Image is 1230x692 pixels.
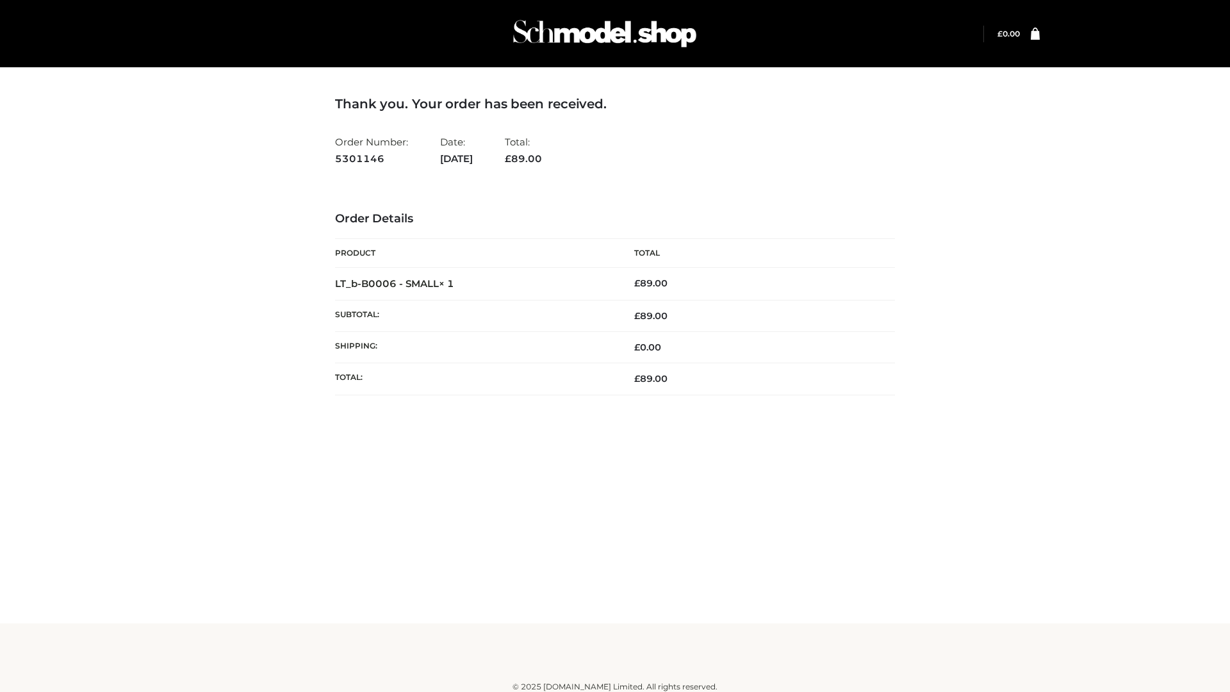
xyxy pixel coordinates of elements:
th: Shipping: [335,332,615,363]
bdi: 0.00 [997,29,1020,38]
bdi: 0.00 [634,342,661,353]
span: 89.00 [505,152,542,165]
span: £ [997,29,1003,38]
strong: 5301146 [335,151,408,167]
bdi: 89.00 [634,277,668,289]
h3: Thank you. Your order has been received. [335,96,895,111]
h3: Order Details [335,212,895,226]
strong: × 1 [439,277,454,290]
span: 89.00 [634,310,668,322]
li: Order Number: [335,131,408,170]
li: Date: [440,131,473,170]
th: Total: [335,363,615,395]
span: £ [634,310,640,322]
span: £ [634,342,640,353]
th: Subtotal: [335,300,615,331]
li: Total: [505,131,542,170]
strong: LT_b-B0006 - SMALL [335,277,454,290]
span: £ [634,373,640,384]
th: Product [335,239,615,268]
a: £0.00 [997,29,1020,38]
span: £ [634,277,640,289]
img: Schmodel Admin 964 [509,8,701,59]
th: Total [615,239,895,268]
span: 89.00 [634,373,668,384]
span: £ [505,152,511,165]
strong: [DATE] [440,151,473,167]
